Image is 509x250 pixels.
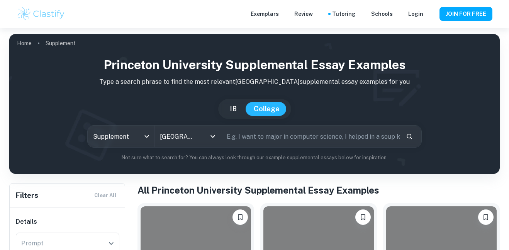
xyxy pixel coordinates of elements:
h6: Details [16,217,119,226]
button: College [246,102,287,116]
img: profile cover [9,34,500,174]
input: E.g. I want to major in computer science, I helped in a soup kitchen, I want to join the debate t... [221,126,400,147]
p: Exemplars [251,10,279,18]
a: Schools [371,10,393,18]
button: JOIN FOR FREE [439,7,492,21]
p: Type a search phrase to find the most relevant [GEOGRAPHIC_DATA] supplemental essay examples for you [15,77,494,87]
a: Home [17,38,32,49]
button: Search [403,130,416,143]
p: Not sure what to search for? You can always look through our example supplemental essays below fo... [15,154,494,162]
button: Please log in to bookmark exemplars [232,209,248,225]
button: IB [222,102,244,116]
button: Open [106,238,117,249]
button: Please log in to bookmark exemplars [355,209,371,225]
div: Supplement [88,126,154,147]
a: Login [408,10,423,18]
button: Help and Feedback [429,12,433,16]
button: Please log in to bookmark exemplars [478,209,494,225]
h6: Filters [16,190,38,201]
p: Supplement [46,39,76,48]
img: Clastify logo [17,6,66,22]
button: Open [207,131,218,142]
h1: All Princeton University Supplemental Essay Examples [137,183,500,197]
h1: Princeton University Supplemental Essay Examples [15,56,494,74]
p: Review [294,10,313,18]
a: Tutoring [332,10,356,18]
